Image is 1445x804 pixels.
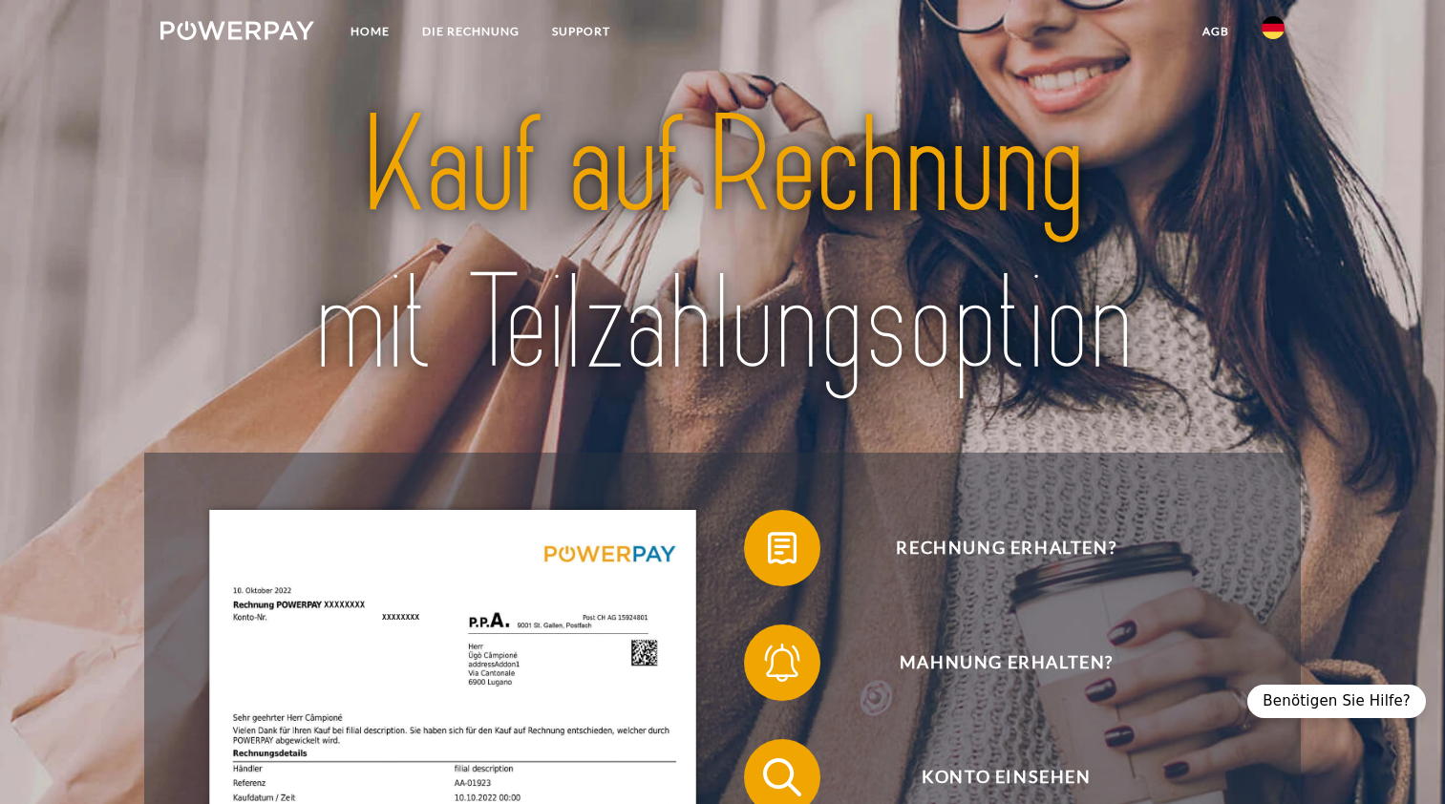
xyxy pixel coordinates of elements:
a: SUPPORT [536,14,627,49]
a: Home [334,14,406,49]
button: Rechnung erhalten? [744,510,1241,586]
img: qb_bell.svg [758,639,806,687]
img: qb_bill.svg [758,524,806,572]
img: qb_search.svg [758,753,806,801]
img: title-powerpay_de.svg [216,80,1229,411]
a: DIE RECHNUNG [406,14,536,49]
span: Mahnung erhalten? [773,624,1241,701]
span: Rechnung erhalten? [773,510,1241,586]
button: Mahnung erhalten? [744,624,1241,701]
a: agb [1186,14,1245,49]
div: Benötigen Sie Hilfe? [1247,685,1426,718]
img: de [1262,16,1285,39]
img: logo-powerpay-white.svg [160,21,314,40]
